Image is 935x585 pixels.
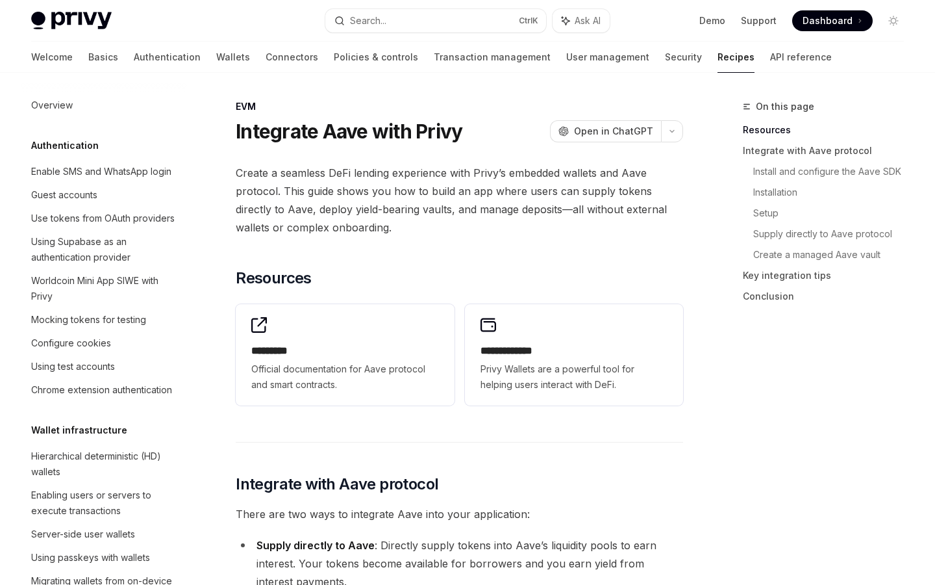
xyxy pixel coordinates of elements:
a: Chrome extension authentication [21,378,187,402]
a: Recipes [717,42,754,73]
div: Search... [350,13,386,29]
a: Using Supabase as an authentication provider [21,230,187,269]
a: Hierarchical deterministic (HD) wallets [21,445,187,484]
a: Installation [753,182,914,203]
a: Dashboard [792,10,873,31]
button: Ask AI [553,9,610,32]
div: Worldcoin Mini App SIWE with Privy [31,273,179,304]
a: **** ****Official documentation for Aave protocol and smart contracts. [236,304,454,406]
a: API reference [770,42,832,73]
span: There are two ways to integrate Aave into your application: [236,505,683,523]
div: Configure cookies [31,335,111,351]
a: Mocking tokens for testing [21,308,187,331]
a: **** **** ***Privy Wallets are a powerful tool for helping users interact with DeFi. [465,304,683,406]
a: Resources [743,120,914,140]
h1: Integrate Aave with Privy [236,120,462,143]
a: Setup [753,203,914,224]
span: Create a seamless DeFi lending experience with Privy’s embedded wallets and Aave protocol. This g... [236,164,683,237]
div: Enable SMS and WhatsApp login [31,164,171,179]
a: Demo [699,14,725,27]
div: Enabling users or servers to execute transactions [31,487,179,519]
div: Server-side user wallets [31,526,135,542]
a: Connectors [266,42,318,73]
a: Basics [88,42,118,73]
a: Overview [21,94,187,117]
a: Transaction management [434,42,551,73]
a: Policies & controls [334,42,418,73]
span: Integrate with Aave protocol [236,474,438,495]
a: Security [665,42,702,73]
a: Supply directly to Aave protocol [753,224,914,244]
a: Install and configure the Aave SDK [753,161,914,182]
a: Worldcoin Mini App SIWE with Privy [21,269,187,308]
a: User management [566,42,649,73]
a: Using passkeys with wallets [21,546,187,569]
div: Using Supabase as an authentication provider [31,234,179,265]
a: Create a managed Aave vault [753,244,914,265]
a: Server-side user wallets [21,523,187,546]
a: Welcome [31,42,73,73]
a: Guest accounts [21,183,187,207]
span: Ask AI [575,14,601,27]
span: Privy Wallets are a powerful tool for helping users interact with DeFi. [480,361,667,393]
a: Key integration tips [743,265,914,286]
div: Mocking tokens for testing [31,312,146,328]
a: Conclusion [743,286,914,307]
a: Using test accounts [21,355,187,378]
a: Configure cookies [21,331,187,355]
h5: Wallet infrastructure [31,422,127,438]
div: Guest accounts [31,187,97,203]
a: Use tokens from OAuth providers [21,207,187,230]
span: Resources [236,268,312,289]
div: Use tokens from OAuth providers [31,211,175,226]
button: Search...CtrlK [325,9,545,32]
span: Official documentation for Aave protocol and smart contracts. [251,361,438,393]
div: Using test accounts [31,359,115,374]
a: Wallets [216,42,250,73]
h5: Authentication [31,138,99,153]
a: Authentication [134,42,201,73]
div: Using passkeys with wallets [31,550,150,565]
button: Open in ChatGPT [550,120,661,142]
div: Chrome extension authentication [31,382,172,398]
span: Open in ChatGPT [574,125,653,138]
a: Enable SMS and WhatsApp login [21,160,187,183]
div: Hierarchical deterministic (HD) wallets [31,448,179,480]
div: Overview [31,97,73,113]
a: Integrate with Aave protocol [743,140,914,161]
button: Toggle dark mode [883,10,904,31]
div: EVM [236,100,683,113]
span: Ctrl K [519,16,538,26]
span: Dashboard [803,14,853,27]
img: light logo [31,12,112,30]
strong: Supply directly to Aave [256,539,375,552]
a: Support [741,14,777,27]
span: On this page [756,99,814,114]
a: Enabling users or servers to execute transactions [21,484,187,523]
